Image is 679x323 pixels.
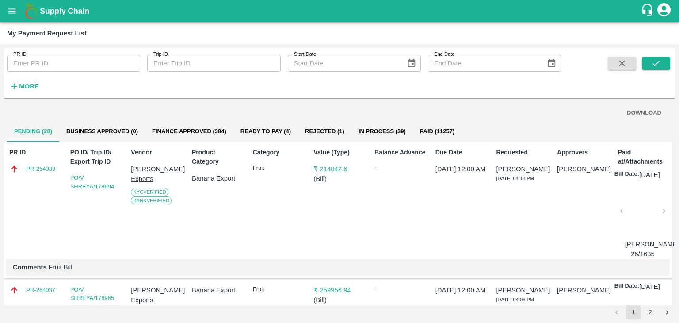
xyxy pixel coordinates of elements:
[7,27,87,39] div: My Payment Request List
[557,164,609,174] p: [PERSON_NAME]
[313,164,365,174] p: ₹ 214842.6
[147,55,280,72] input: Enter Trip ID
[26,286,55,295] a: PR-264037
[496,285,548,295] p: [PERSON_NAME]
[288,55,400,72] input: Start Date
[70,148,122,166] p: PO ID/ Trip ID/ Export Trip ID
[639,170,660,180] p: [DATE]
[413,121,462,142] button: Paid (11257)
[557,148,609,157] p: Approvers
[496,164,548,174] p: [PERSON_NAME]
[131,148,183,157] p: Vendor
[9,148,61,157] p: PR ID
[145,121,233,142] button: Finance Approved (384)
[623,105,665,121] button: DOWNLOAD
[496,148,548,157] p: Requested
[374,285,426,294] div: --
[22,2,40,20] img: logo
[403,55,420,72] button: Choose date
[313,148,365,157] p: Value (Type)
[374,148,426,157] p: Balance Advance
[626,305,641,319] button: page 1
[313,285,365,295] p: ₹ 259956.94
[40,7,89,15] b: Supply Chain
[625,239,660,259] p: [PERSON_NAME]/25-26/1635
[557,285,609,295] p: [PERSON_NAME]
[313,174,365,184] p: ( Bill )
[7,79,41,94] button: More
[608,305,675,319] nav: pagination navigation
[496,176,534,181] span: [DATE] 04:18 PM
[643,305,657,319] button: Go to page 2
[639,282,660,292] p: [DATE]
[253,148,305,157] p: Category
[374,164,426,173] div: --
[192,148,244,166] p: Product Category
[19,83,39,90] strong: More
[233,121,298,142] button: Ready To Pay (4)
[298,121,351,142] button: Rejected (1)
[70,286,114,302] a: PO/V SHREYA/178965
[40,5,641,17] a: Supply Chain
[13,264,47,271] b: Comments
[435,148,487,157] p: Due Date
[435,164,487,174] p: [DATE] 12:00 AM
[614,282,639,292] p: Bill Date:
[13,262,663,272] p: Fruit Bill
[153,51,168,58] label: Trip ID
[131,285,183,305] p: [PERSON_NAME] Exports
[428,55,540,72] input: End Date
[131,196,172,204] span: Bank Verified
[434,51,454,58] label: End Date
[253,285,305,294] p: Fruit
[7,55,140,72] input: Enter PR ID
[351,121,413,142] button: In Process (39)
[13,51,27,58] label: PR ID
[192,173,244,183] p: Banana Export
[543,55,560,72] button: Choose date
[660,305,674,319] button: Go to next page
[253,164,305,173] p: Fruit
[7,121,59,142] button: Pending (28)
[70,174,114,190] a: PO/V SHREYA/178694
[294,51,316,58] label: Start Date
[313,295,365,305] p: ( Bill )
[2,1,22,21] button: open drawer
[131,164,183,184] p: [PERSON_NAME] Exports
[656,2,672,20] div: account of current user
[641,3,656,19] div: customer-support
[192,285,244,295] p: Banana Export
[26,165,55,173] a: PR-264039
[59,121,145,142] button: Business Approved (0)
[618,148,670,166] p: Paid at/Attachments
[435,285,487,295] p: [DATE] 12:00 AM
[496,297,534,302] span: [DATE] 04:06 PM
[131,188,168,196] span: KYC Verified
[614,170,639,180] p: Bill Date:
